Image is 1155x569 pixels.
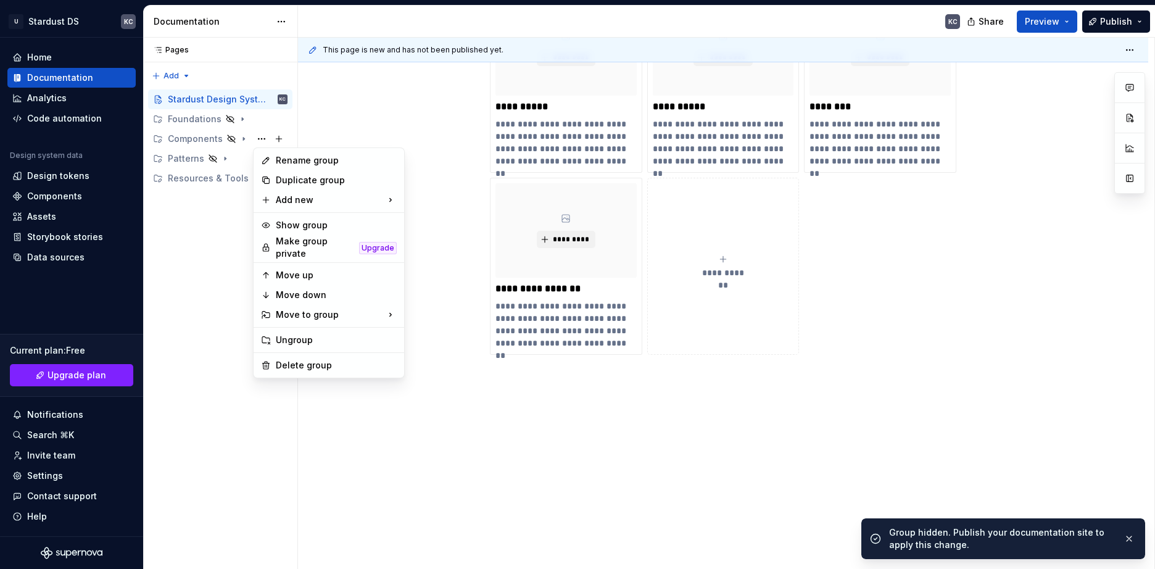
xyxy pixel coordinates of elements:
div: Upgrade [359,242,397,254]
div: Add new [256,190,402,210]
div: Group hidden. Publish your documentation site to apply this change. [889,526,1114,551]
div: Show group [276,219,397,231]
div: Move to group [256,305,402,325]
div: Ungroup [276,334,397,346]
div: Duplicate group [276,174,397,186]
div: Move down [276,289,397,301]
div: Delete group [276,359,397,372]
div: Move up [276,269,397,281]
div: Make group private [276,235,354,260]
div: Rename group [276,154,397,167]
